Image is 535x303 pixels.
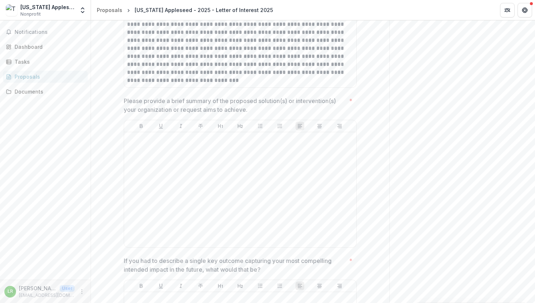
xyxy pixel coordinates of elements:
[20,3,75,11] div: [US_STATE] Appleseed
[19,292,75,299] p: [EMAIL_ADDRESS][DOMAIN_NAME]
[15,88,82,95] div: Documents
[296,282,304,290] button: Align Left
[124,256,346,274] p: If you had to describe a single key outcome capturing your most compelling intended impact in the...
[156,282,165,290] button: Underline
[236,282,245,290] button: Heading 2
[60,285,75,292] p: User
[15,43,82,51] div: Dashboard
[94,5,276,15] nav: breadcrumb
[6,4,17,16] img: Texas Appleseed
[276,282,284,290] button: Ordered List
[3,26,88,38] button: Notifications
[8,289,13,294] div: Laura Robinson
[137,282,146,290] button: Bold
[3,56,88,68] a: Tasks
[3,86,88,98] a: Documents
[15,73,82,80] div: Proposals
[19,284,57,292] p: [PERSON_NAME]
[296,122,304,130] button: Align Left
[15,29,85,35] span: Notifications
[216,282,225,290] button: Heading 1
[335,122,344,130] button: Align Right
[216,122,225,130] button: Heading 1
[156,122,165,130] button: Underline
[500,3,515,17] button: Partners
[196,282,205,290] button: Strike
[236,122,245,130] button: Heading 2
[256,282,265,290] button: Bullet List
[256,122,265,130] button: Bullet List
[78,3,88,17] button: Open entity switcher
[94,5,125,15] a: Proposals
[315,122,324,130] button: Align Center
[15,58,82,66] div: Tasks
[78,287,86,296] button: More
[315,282,324,290] button: Align Center
[518,3,532,17] button: Get Help
[20,11,41,17] span: Nonprofit
[276,122,284,130] button: Ordered List
[3,41,88,53] a: Dashboard
[3,71,88,83] a: Proposals
[177,122,185,130] button: Italicize
[137,122,146,130] button: Bold
[196,122,205,130] button: Strike
[97,6,122,14] div: Proposals
[177,282,185,290] button: Italicize
[124,97,346,114] p: Please provide a brief summary of the proposed solution(s) or intervention(s) your organization o...
[335,282,344,290] button: Align Right
[135,6,273,14] div: [US_STATE] Appleseed - 2025 - Letter of Interest 2025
